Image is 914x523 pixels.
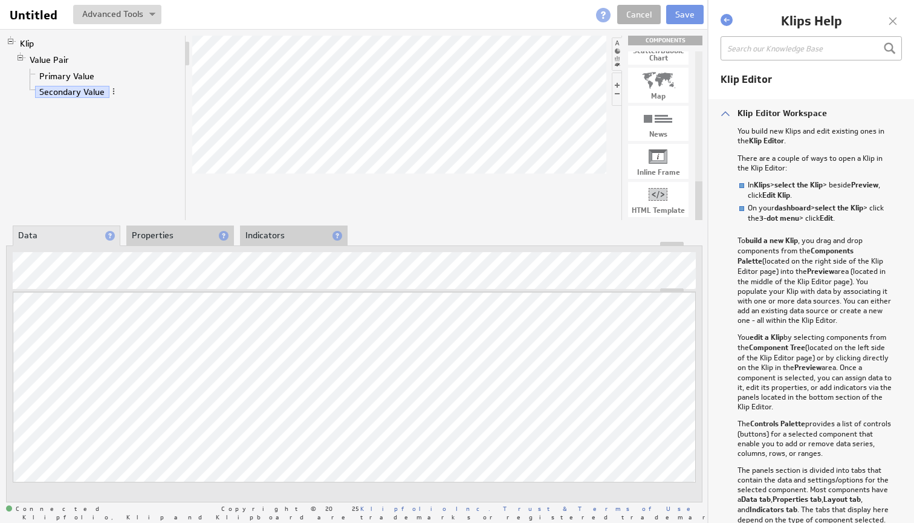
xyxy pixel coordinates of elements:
[612,37,622,71] li: Hide or show the component palette
[628,93,689,100] div: Map
[737,153,892,172] p: There are a couple of ways to open a Klip in the Klip Editor:
[628,169,689,176] div: Inline Frame
[503,504,699,513] a: Trust & Terms of Use
[628,207,689,214] div: HTML Template
[628,36,702,45] div: Drag & drop components onto the workspace
[737,418,892,458] p: The provides a list of controls (buttons) for a selected component that enable you to add or remo...
[612,73,621,106] li: Hide or show the component controls palette
[16,37,39,50] a: Klip
[22,514,898,520] span: Klipfolio, Klip and Klipboard are trademarks or registered trademarks of Klipfolio Inc.
[13,226,120,246] li: Data
[25,54,74,66] a: Value Pair
[149,13,155,18] img: button-savedrop.png
[759,213,799,223] strong: 3-dot menu
[737,126,892,146] p: You build new Klips and edit existing ones in the .
[6,505,106,513] span: Connected: ID: dpnc-23 Online: true
[35,86,109,98] a: Secondary Value
[741,495,771,504] strong: Data tab
[815,203,863,213] strong: select the Klip
[628,47,689,62] div: Scatter/Bubble Chart
[745,236,798,245] strong: build a new Klip
[749,343,805,352] strong: Component Tree
[737,180,899,200] li: In > > beside , click .
[774,180,823,190] strong: select the Klip
[749,136,784,146] strong: Klip Editor
[754,180,770,190] strong: Klips
[750,333,783,342] strong: edit a Klip
[794,363,822,372] strong: Preview
[737,332,892,411] p: You by selecting components from the (located on the left side of the Klip Editor page) or by cli...
[773,495,822,504] strong: Properties tab
[750,419,805,429] strong: Controls Palette
[721,36,902,60] input: Search our Knowledge Base
[721,73,902,99] div: Klip Editor
[823,495,861,504] strong: Layout tab
[762,190,790,200] strong: Edit Klip
[774,203,811,213] strong: dashboard
[737,203,899,223] li: On your > > click the > click .
[5,5,66,25] input: Untitled
[807,267,834,276] strong: Preview
[737,246,854,266] strong: Components Palette
[708,99,914,126] div: Klip Editor Workspace
[820,213,833,223] strong: Edit
[851,180,878,190] strong: Preview
[750,505,797,515] strong: Indicators tab
[240,226,348,246] li: Indicators
[737,235,892,325] p: To , you drag and drop components from the (located on the right side of the Klip Editor page) in...
[617,5,661,24] a: Cancel
[666,5,704,24] button: Save
[126,226,234,246] li: Properties
[628,131,689,138] div: News
[109,87,118,96] span: More actions
[221,505,490,512] span: Copyright © 2025
[736,12,887,30] h1: Klips Help
[360,504,490,513] a: Klipfolio Inc.
[35,70,99,82] a: Primary Value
